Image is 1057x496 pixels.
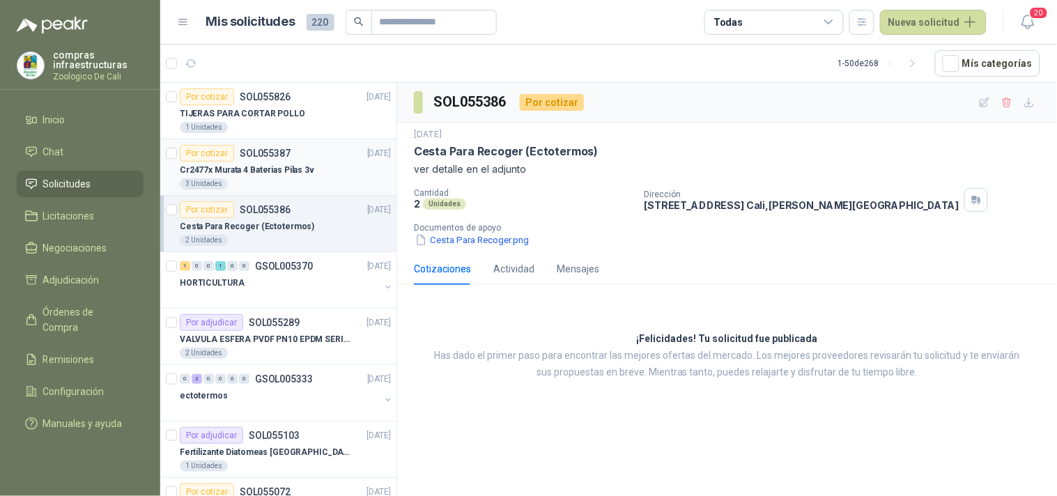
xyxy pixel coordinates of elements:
[414,128,442,141] p: [DATE]
[414,261,471,277] div: Cotizaciones
[180,258,394,302] a: 1 0 0 1 0 0 GSOL005370[DATE] HORTICULTURA
[1029,6,1049,20] span: 20
[180,348,228,359] div: 2 Unidades
[17,346,144,373] a: Remisiones
[192,261,202,271] div: 0
[180,277,245,290] p: HORTICULTURA
[43,272,100,288] span: Adjudicación
[215,261,226,271] div: 1
[160,196,396,252] a: Por cotizarSOL055386[DATE] Cesta Para Recoger (Ectotermos)2 Unidades
[43,176,91,192] span: Solicitudes
[180,389,228,403] p: ectotermos
[180,201,234,218] div: Por cotizar
[17,410,144,437] a: Manuales y ayuda
[414,233,530,247] button: Cesta Para Recoger.png
[935,50,1040,77] button: Mís categorías
[206,12,295,32] h1: Mis solicitudes
[239,261,249,271] div: 0
[240,205,291,215] p: SOL055386
[43,384,105,399] span: Configuración
[713,15,743,30] div: Todas
[227,374,238,384] div: 0
[432,348,1022,381] p: Has dado el primer paso para encontrar las mejores ofertas del mercado. Los mejores proveedores r...
[43,144,64,160] span: Chat
[367,203,391,217] p: [DATE]
[180,314,243,331] div: Por adjudicar
[180,122,228,133] div: 1 Unidades
[43,352,95,367] span: Remisiones
[255,374,313,384] p: GSOL005333
[423,199,466,210] div: Unidades
[43,304,130,335] span: Órdenes de Compra
[1015,10,1040,35] button: 20
[17,299,144,341] a: Órdenes de Compra
[637,331,818,348] h3: ¡Felicidades! Tu solicitud fue publicada
[160,139,396,196] a: Por cotizarSOL055387[DATE] Cr2477x Murata 4 Baterias Pilas 3v3 Unidades
[180,88,234,105] div: Por cotizar
[43,240,107,256] span: Negociaciones
[160,83,396,139] a: Por cotizarSOL055826[DATE] TIJERAS PARA CORTAR POLLO1 Unidades
[180,333,353,346] p: VALVULA ESFERA PVDF PN10 EPDM SERIE EX D 25MM CEPEX64926TREME
[307,14,334,31] span: 220
[17,378,144,405] a: Configuración
[180,178,228,189] div: 3 Unidades
[880,10,987,35] button: Nueva solicitud
[239,374,249,384] div: 0
[645,189,959,199] p: Dirección
[180,220,314,233] p: Cesta Para Recoger (Ectotermos)
[17,171,144,197] a: Solicitudes
[414,144,598,159] p: Cesta Para Recoger (Ectotermos)
[249,318,300,327] p: SOL055289
[367,316,391,330] p: [DATE]
[160,309,396,365] a: Por adjudicarSOL055289[DATE] VALVULA ESFERA PVDF PN10 EPDM SERIE EX D 25MM CEPEX64926TREME2 Unidades
[493,261,534,277] div: Actividad
[215,374,226,384] div: 0
[160,421,396,478] a: Por adjudicarSOL055103[DATE] Fertilizante Diatomeas [GEOGRAPHIC_DATA] 25kg Polvo1 Unidades
[43,112,65,127] span: Inicio
[180,427,243,444] div: Por adjudicar
[180,145,234,162] div: Por cotizar
[17,52,44,79] img: Company Logo
[367,260,391,273] p: [DATE]
[367,429,391,442] p: [DATE]
[17,235,144,261] a: Negociaciones
[838,52,924,75] div: 1 - 50 de 268
[180,164,314,177] p: Cr2477x Murata 4 Baterias Pilas 3v
[354,17,364,26] span: search
[255,261,313,271] p: GSOL005370
[17,203,144,229] a: Licitaciones
[43,208,95,224] span: Licitaciones
[203,374,214,384] div: 0
[203,261,214,271] div: 0
[367,91,391,104] p: [DATE]
[17,107,144,133] a: Inicio
[414,188,633,198] p: Cantidad
[180,374,190,384] div: 0
[557,261,599,277] div: Mensajes
[53,72,144,81] p: Zoologico De Cali
[367,373,391,386] p: [DATE]
[180,460,228,472] div: 1 Unidades
[367,147,391,160] p: [DATE]
[180,107,305,121] p: TIJERAS PARA CORTAR POLLO
[249,431,300,440] p: SOL055103
[645,199,959,211] p: [STREET_ADDRESS] Cali , [PERSON_NAME][GEOGRAPHIC_DATA]
[227,261,238,271] div: 0
[17,139,144,165] a: Chat
[414,162,1040,177] p: ver detalle en el adjunto
[180,235,228,246] div: 2 Unidades
[192,374,202,384] div: 3
[240,148,291,158] p: SOL055387
[17,17,88,33] img: Logo peakr
[180,371,394,415] a: 0 3 0 0 0 0 GSOL005333[DATE] ectotermos
[180,261,190,271] div: 1
[414,223,1051,233] p: Documentos de apoyo
[53,50,144,70] p: compras infraestructuras
[180,446,353,459] p: Fertilizante Diatomeas [GEOGRAPHIC_DATA] 25kg Polvo
[414,198,420,210] p: 2
[520,94,584,111] div: Por cotizar
[17,267,144,293] a: Adjudicación
[43,416,123,431] span: Manuales y ayuda
[434,91,509,113] h3: SOL055386
[240,92,291,102] p: SOL055826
